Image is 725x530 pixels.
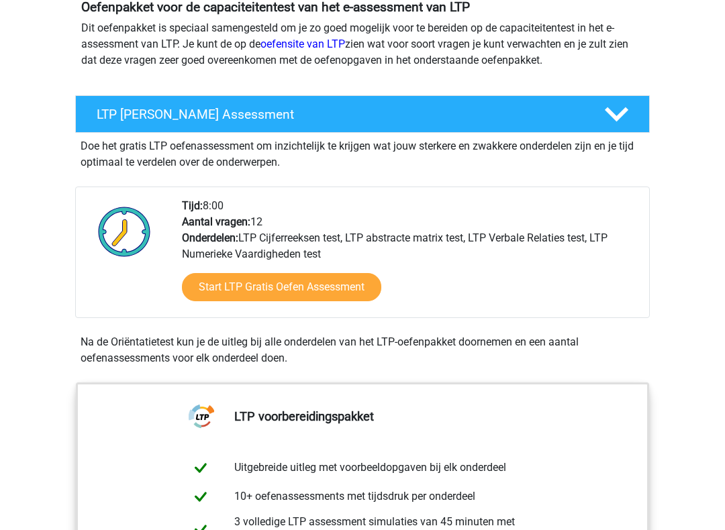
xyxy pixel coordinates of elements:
[182,199,203,212] b: Tijd:
[91,198,158,265] img: Klok
[75,334,650,366] div: Na de Oriëntatietest kun je de uitleg bij alle onderdelen van het LTP-oefenpakket doornemen en ee...
[182,215,250,228] b: Aantal vragen:
[260,38,345,50] a: oefensite van LTP
[97,107,583,122] h4: LTP [PERSON_NAME] Assessment
[75,133,650,170] div: Doe het gratis LTP oefenassessment om inzichtelijk te krijgen wat jouw sterkere en zwakkere onder...
[172,198,648,317] div: 8:00 12 LTP Cijferreeksen test, LTP abstracte matrix test, LTP Verbale Relaties test, LTP Numerie...
[182,231,238,244] b: Onderdelen:
[70,95,655,133] a: LTP [PERSON_NAME] Assessment
[182,273,381,301] a: Start LTP Gratis Oefen Assessment
[81,20,644,68] p: Dit oefenpakket is speciaal samengesteld om je zo goed mogelijk voor te bereiden op de capaciteit...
